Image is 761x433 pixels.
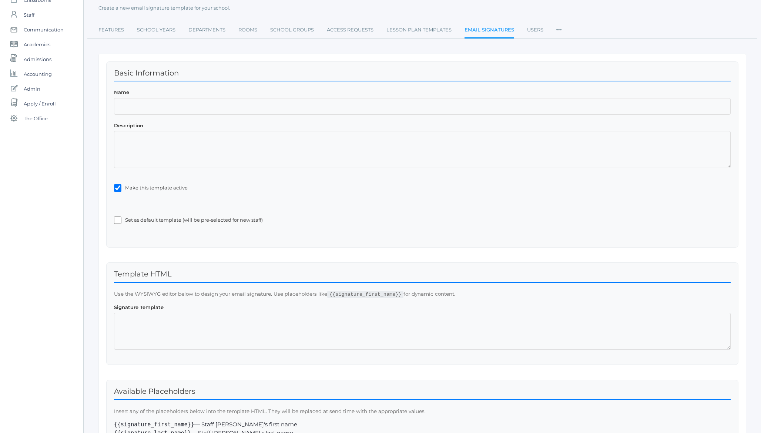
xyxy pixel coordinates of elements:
[114,270,731,282] h3: Template HTML
[327,23,373,37] a: Access Requests
[114,69,731,81] h3: Basic Information
[114,122,731,130] label: Description
[270,23,314,37] a: School Groups
[465,23,514,38] a: Email Signatures
[188,23,225,37] a: Departments
[114,89,731,96] label: Name
[24,7,34,22] span: Staff
[114,304,731,311] label: Signature Template
[327,291,403,298] code: {{signature_first_name}}
[137,23,175,37] a: School Years
[114,420,731,429] li: — Staff [PERSON_NAME]'s first name
[98,4,746,12] p: Create a new email signature template for your school.
[24,111,48,126] span: The Office
[24,52,51,67] span: Admissions
[238,23,257,37] a: Rooms
[24,37,50,52] span: Academics
[114,290,731,298] p: Use the WYSIWYG editor below to design your email signature. Use placeholders like for dynamic co...
[386,23,452,37] a: Lesson Plan Templates
[527,23,543,37] a: Users
[98,23,124,37] a: Features
[114,421,194,428] code: {{signature_first_name}}
[24,96,56,111] span: Apply / Enroll
[114,387,731,400] h3: Available Placeholders
[24,81,40,96] span: Admin
[125,184,731,192] label: Make this template active
[114,407,731,415] p: Insert any of the placeholders below into the template HTML. They will be replaced at send time w...
[24,22,64,37] span: Communication
[24,67,52,81] span: Accounting
[125,216,731,224] label: Set as default template (will be pre-selected for new staff)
